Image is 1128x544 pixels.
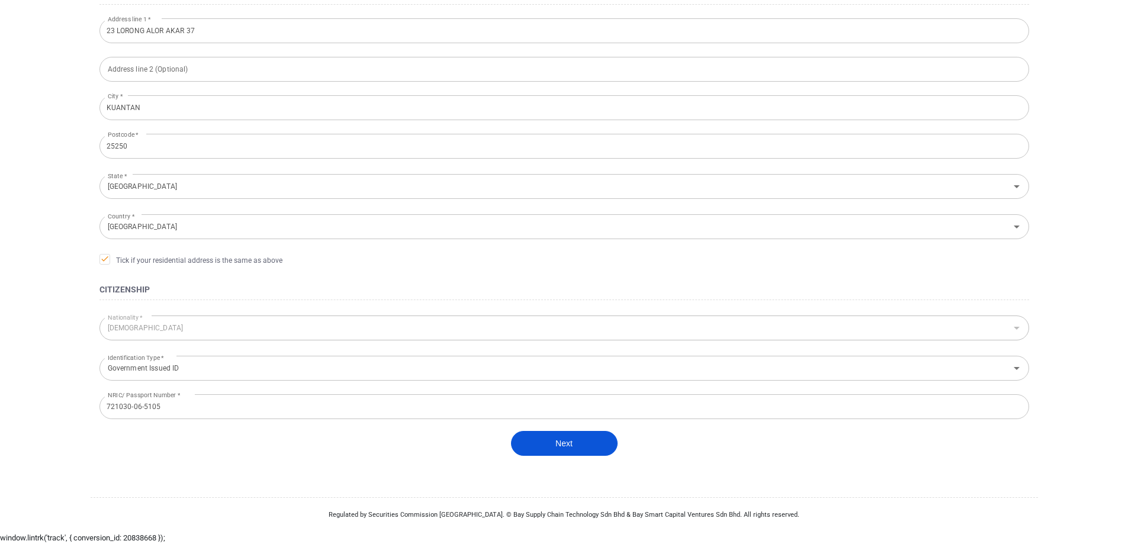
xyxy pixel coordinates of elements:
[511,431,618,456] button: Next
[99,282,1029,297] h4: Citizenship
[99,254,282,266] span: Tick if your residential address is the same as above
[1008,360,1025,376] button: Open
[108,310,143,325] label: Nationality *
[108,208,134,224] label: Country *
[108,15,151,24] label: Address line 1 *
[108,391,180,400] label: NRIC/ Passport Number *
[108,92,123,101] label: City *
[1008,178,1025,195] button: Open
[1008,218,1025,235] button: Open
[108,168,127,184] label: State *
[91,498,1038,532] div: Regulated by Securities Commission [GEOGRAPHIC_DATA]. © Bay Supply Chain Technology Sdn Bhd & Bay...
[108,130,139,139] label: Postcode *
[108,350,164,365] label: Identification Type *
